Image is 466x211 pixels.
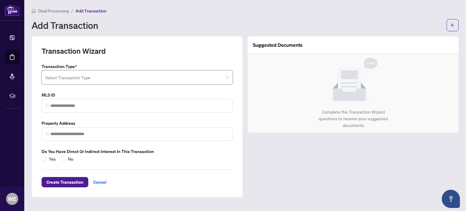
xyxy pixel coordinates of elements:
article: Suggested Documents [253,41,302,49]
li: / [71,7,73,14]
span: Add Transaction [76,8,106,14]
label: Transaction Type [42,63,233,70]
span: home [32,9,36,13]
button: Create Transaction [42,177,88,187]
h2: Transaction Wizard [42,46,106,56]
span: No [66,155,76,162]
span: Deal Processing [38,8,69,14]
span: Create Transaction [46,177,83,187]
span: Yes [46,155,58,162]
button: Open asap [442,190,460,208]
div: Complete the Transaction Wizard questions to receive your suggested documents [312,109,394,129]
img: logo [5,5,19,16]
button: Cancel [88,177,111,187]
img: search_icon [46,104,49,107]
label: MLS ID [42,92,233,98]
h1: Add Transaction [32,20,98,30]
label: Property Address [42,120,233,127]
img: Null State Icon [329,58,377,104]
span: WE [8,195,16,203]
label: Do you have direct or indirect interest in this transaction [42,148,233,155]
span: Cancel [93,177,106,187]
img: search_icon [46,132,49,136]
span: arrow-left [451,23,455,27]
